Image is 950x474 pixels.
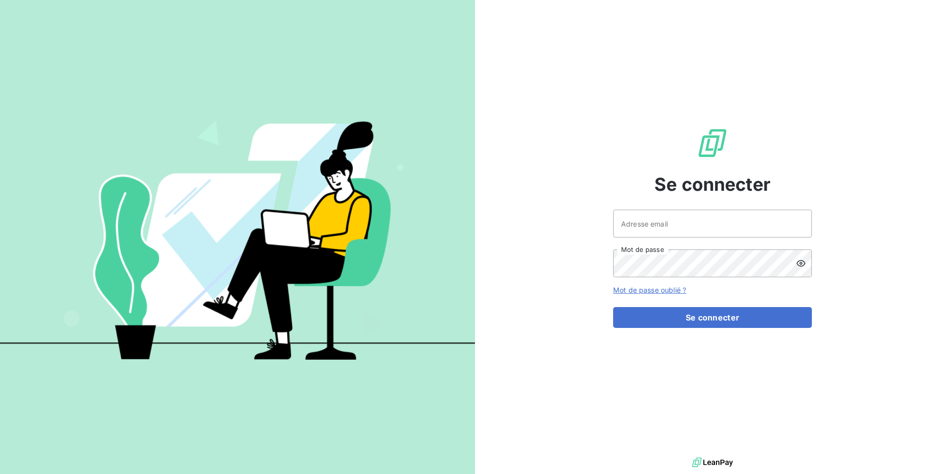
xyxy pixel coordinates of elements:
[654,171,771,198] span: Se connecter
[613,286,686,294] a: Mot de passe oublié ?
[692,455,733,470] img: logo
[613,210,812,237] input: placeholder
[613,307,812,328] button: Se connecter
[697,127,728,159] img: Logo LeanPay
